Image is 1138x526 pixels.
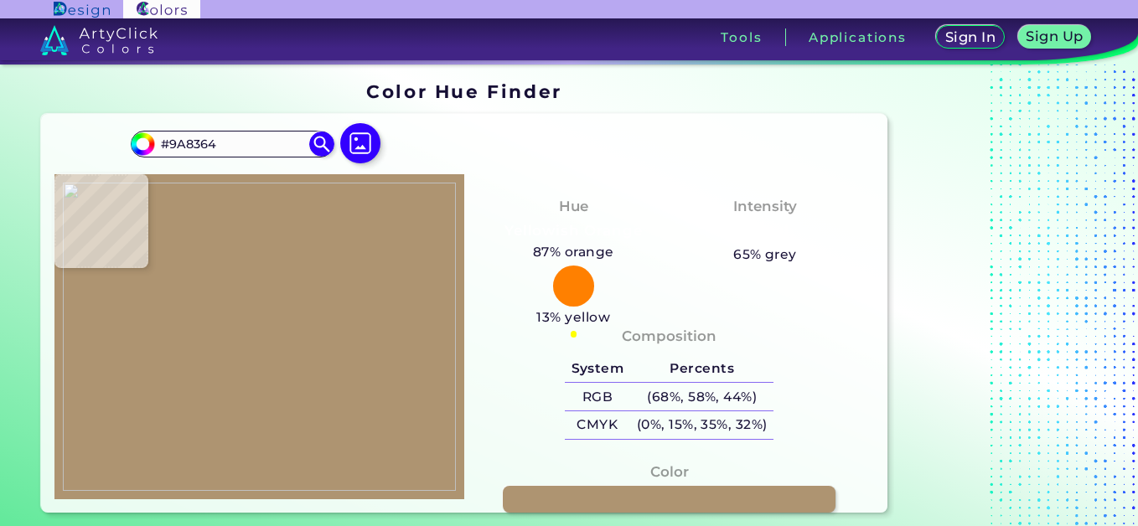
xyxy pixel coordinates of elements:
[721,31,762,44] h3: Tools
[565,411,630,439] h5: CMYK
[809,31,907,44] h3: Applications
[63,183,456,491] img: 06e2c53a-cd23-4183-815d-071158b74074
[622,324,716,348] h4: Composition
[630,355,773,383] h5: Percents
[650,460,689,484] h4: Color
[630,411,773,439] h5: (0%, 15%, 35%, 32%)
[498,221,649,241] h3: Yellowish Orange
[366,79,561,104] h1: Color Hue Finder
[526,241,620,263] h5: 87% orange
[733,194,797,219] h4: Intensity
[565,383,630,410] h5: RGB
[54,2,110,18] img: ArtyClick Design logo
[559,194,588,219] h4: Hue
[894,75,1104,519] iframe: Advertisement
[309,131,334,157] img: icon search
[40,25,158,55] img: logo_artyclick_colors_white.svg
[939,27,1001,48] a: Sign In
[1022,27,1088,48] a: Sign Up
[630,383,773,410] h5: (68%, 58%, 44%)
[340,123,380,163] img: icon picture
[565,355,630,383] h5: System
[734,221,797,241] h3: Pastel
[1029,30,1081,43] h5: Sign Up
[948,31,993,44] h5: Sign In
[733,244,797,266] h5: 65% grey
[154,132,310,155] input: type color..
